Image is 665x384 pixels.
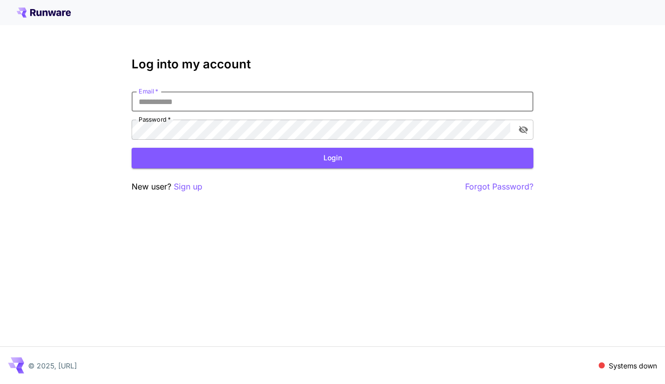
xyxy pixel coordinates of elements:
button: Login [132,148,533,168]
p: © 2025, [URL] [28,360,77,371]
button: Sign up [174,180,202,193]
label: Password [139,115,171,124]
p: New user? [132,180,202,193]
p: Systems down [609,360,657,371]
h3: Log into my account [132,57,533,71]
label: Email [139,87,158,95]
button: toggle password visibility [514,121,532,139]
button: Forgot Password? [465,180,533,193]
